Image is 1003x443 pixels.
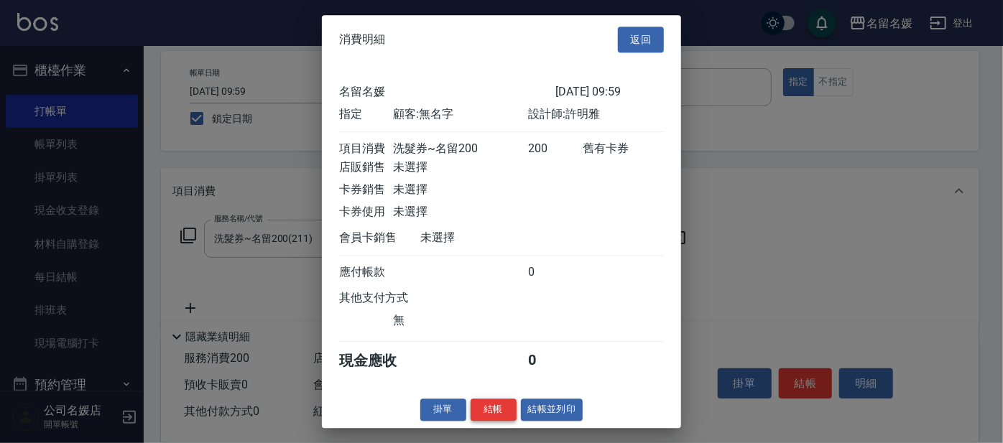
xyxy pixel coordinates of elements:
div: 指定 [339,107,393,122]
button: 結帳 [471,398,517,421]
div: 卡券銷售 [339,182,393,197]
div: 項目消費 [339,141,393,157]
div: 0 [529,351,583,370]
div: 卡券使用 [339,205,393,220]
div: 未選擇 [393,160,528,175]
div: 店販銷售 [339,160,393,175]
div: 未選擇 [393,182,528,197]
div: 現金應收 [339,351,420,370]
div: 洗髮券~名留200 [393,141,528,157]
div: 舊有卡券 [583,141,664,157]
div: [DATE] 09:59 [555,85,664,100]
div: 未選擇 [420,230,555,246]
div: 無 [393,313,528,328]
div: 應付帳款 [339,265,393,280]
div: 未選擇 [393,205,528,220]
button: 掛單 [420,398,466,421]
span: 消費明細 [339,32,385,47]
div: 設計師: 許明雅 [529,107,664,122]
div: 顧客: 無名字 [393,107,528,122]
button: 結帳並列印 [521,398,583,421]
div: 名留名媛 [339,85,555,100]
div: 其他支付方式 [339,291,448,306]
div: 會員卡銷售 [339,230,420,246]
button: 返回 [618,27,664,53]
div: 200 [529,141,583,157]
div: 0 [529,265,583,280]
